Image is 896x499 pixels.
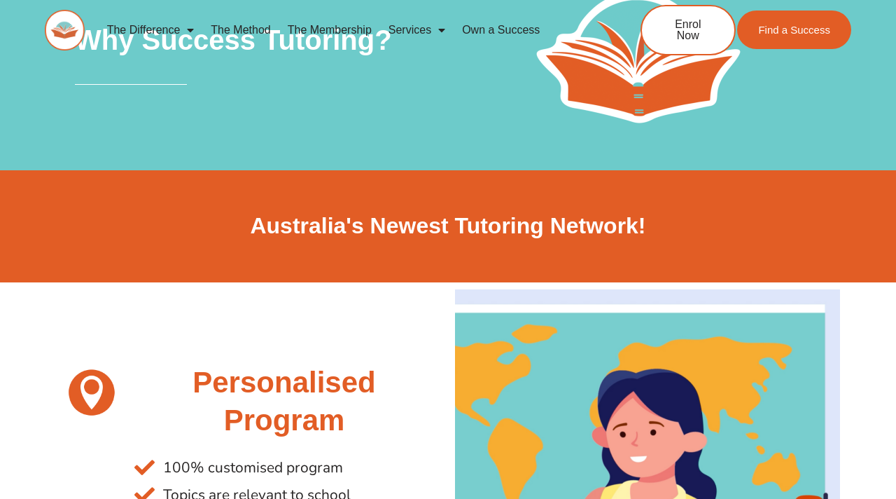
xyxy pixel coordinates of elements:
a: Enrol Now [640,5,736,55]
a: The Membership [279,14,380,46]
a: Services [380,14,454,46]
h2: Australia's Newest Tutoring Network! [56,212,840,241]
nav: Menu [99,14,595,46]
a: The Difference [99,14,203,46]
a: Own a Success [454,14,548,46]
span: Find a Success [758,25,830,35]
span: Enrol Now [663,19,713,41]
a: The Method [202,14,279,46]
span: 100% customised program [160,454,343,481]
a: Find a Success [737,11,851,49]
h2: Personalised Program [134,364,434,440]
